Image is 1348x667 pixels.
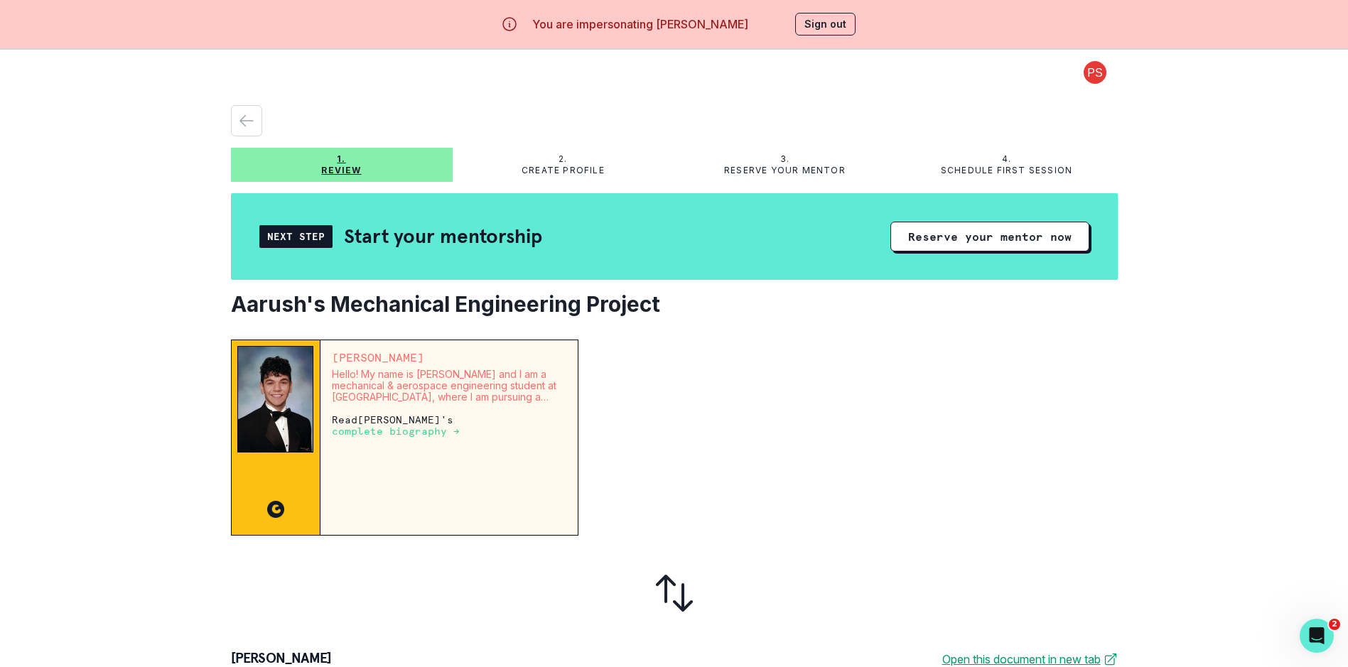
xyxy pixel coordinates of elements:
img: CC image [267,501,284,518]
img: Mentor Image [237,346,314,452]
h2: Aarush's Mechanical Engineering Project [231,291,1118,317]
button: Sign out [795,13,856,36]
p: Hello! My name is [PERSON_NAME] and I am a mechanical & aerospace engineering student at [GEOGRAP... [332,369,567,403]
p: Schedule first session [941,165,1072,176]
p: 2. [559,153,567,165]
p: [PERSON_NAME] [332,352,567,363]
iframe: Intercom live chat [1300,619,1334,653]
div: Next Step [259,225,333,248]
p: Review [321,165,361,176]
span: 2 [1329,619,1340,630]
p: You are impersonating [PERSON_NAME] [532,16,748,33]
button: profile picture [1072,61,1118,84]
h2: Start your mentorship [344,224,542,249]
p: 1. [337,153,345,165]
p: complete biography → [332,425,460,437]
p: Reserve your mentor [724,165,846,176]
p: Read [PERSON_NAME] 's [332,414,567,437]
a: complete biography → [332,425,460,437]
p: 4. [1002,153,1011,165]
p: 3. [780,153,789,165]
p: Create profile [522,165,605,176]
button: Reserve your mentor now [890,222,1089,251]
